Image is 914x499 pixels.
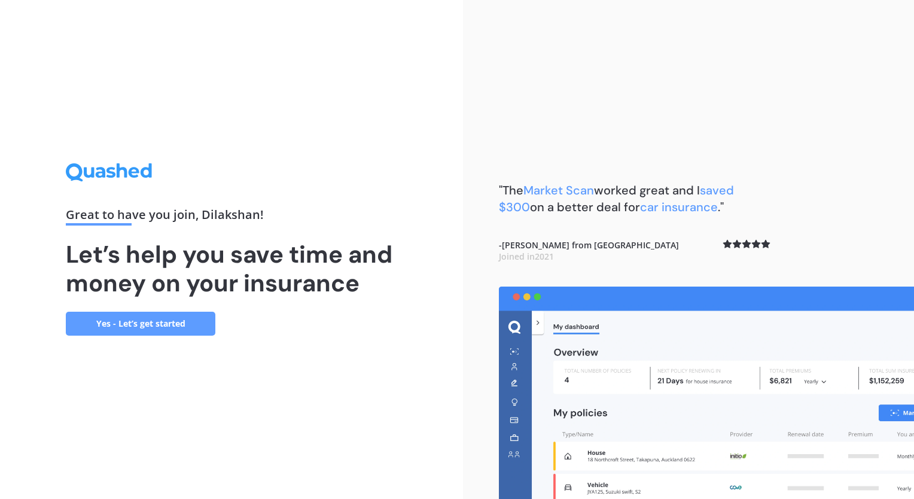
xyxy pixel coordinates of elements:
span: car insurance [640,199,718,215]
b: - [PERSON_NAME] from [GEOGRAPHIC_DATA] [499,239,679,263]
img: dashboard.webp [499,287,914,499]
span: Joined in 2021 [499,251,554,262]
span: saved $300 [499,182,734,215]
b: "The worked great and I on a better deal for ." [499,182,734,215]
h1: Let’s help you save time and money on your insurance [66,240,397,297]
span: Market Scan [523,182,594,198]
div: Great to have you join , Dilakshan ! [66,209,397,226]
a: Yes - Let’s get started [66,312,215,336]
